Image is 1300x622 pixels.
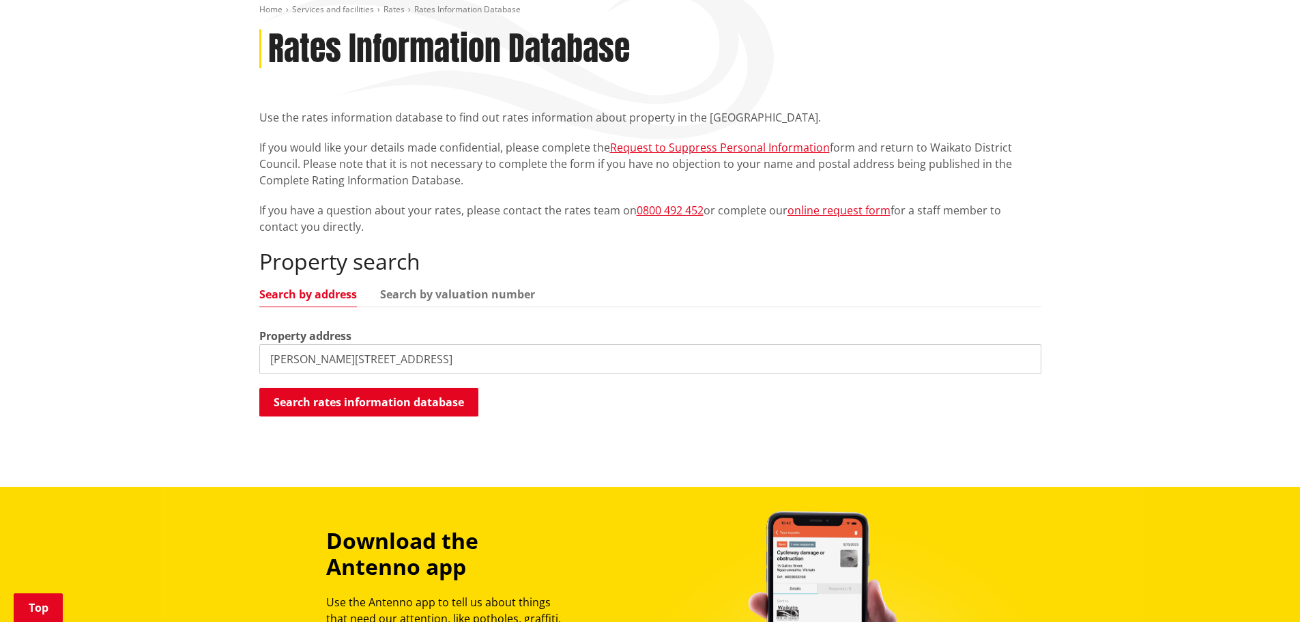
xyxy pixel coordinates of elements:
iframe: Messenger Launcher [1237,565,1286,614]
a: Home [259,3,283,15]
a: Rates [384,3,405,15]
h2: Property search [259,249,1041,274]
a: Search by valuation number [380,289,535,300]
a: online request form [788,203,891,218]
a: Services and facilities [292,3,374,15]
a: Search by address [259,289,357,300]
p: If you have a question about your rates, please contact the rates team on or complete our for a s... [259,202,1041,235]
input: e.g. Duke Street NGARUAWAHIA [259,344,1041,374]
p: Use the rates information database to find out rates information about property in the [GEOGRAPHI... [259,109,1041,126]
h1: Rates Information Database [268,29,630,69]
span: Rates Information Database [414,3,521,15]
a: Request to Suppress Personal Information [610,140,830,155]
h3: Download the Antenno app [326,528,573,580]
a: 0800 492 452 [637,203,704,218]
a: Top [14,593,63,622]
button: Search rates information database [259,388,478,416]
p: If you would like your details made confidential, please complete the form and return to Waikato ... [259,139,1041,188]
label: Property address [259,328,351,344]
nav: breadcrumb [259,4,1041,16]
